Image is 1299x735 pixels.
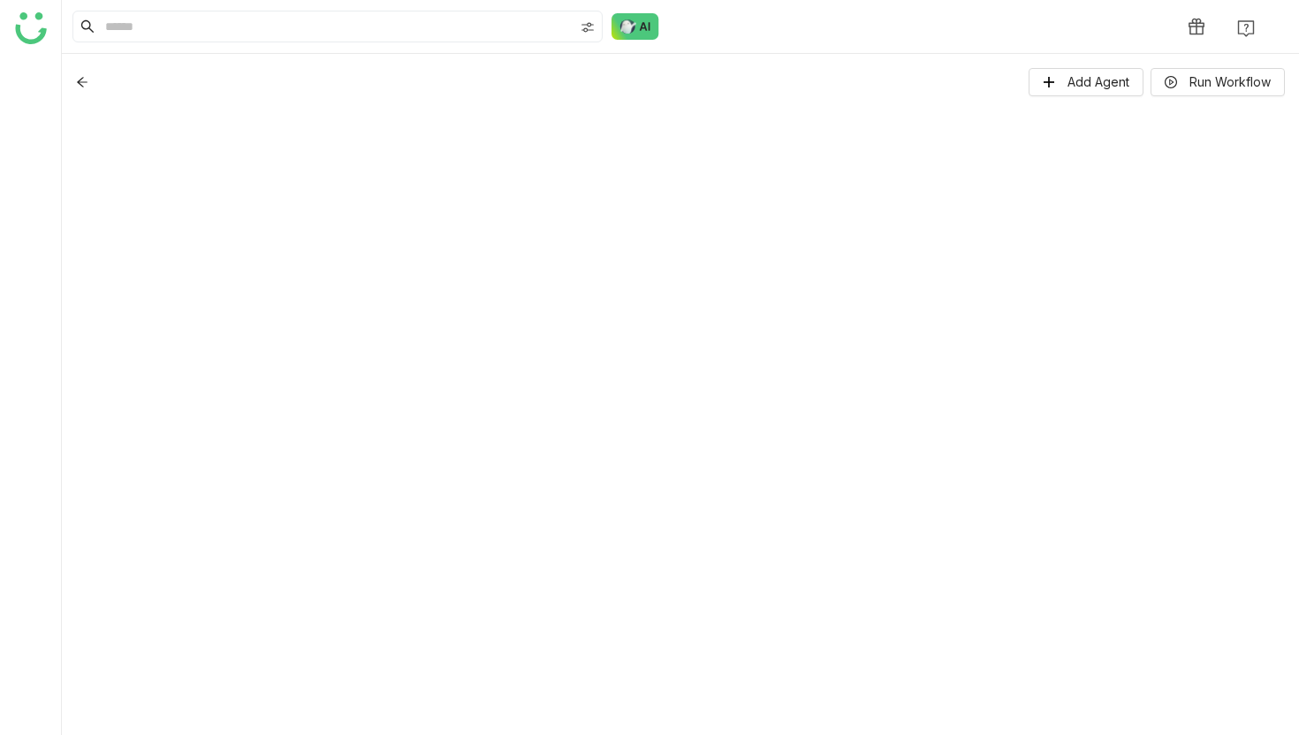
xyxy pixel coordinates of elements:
[1067,72,1129,92] span: Add Agent
[612,13,659,40] img: ask-buddy-normal.svg
[1029,68,1143,96] button: Add Agent
[1189,72,1271,92] span: Run Workflow
[581,20,595,34] img: search-type.svg
[15,12,47,44] img: logo
[1151,68,1285,96] button: Run Workflow
[1237,19,1255,37] img: help.svg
